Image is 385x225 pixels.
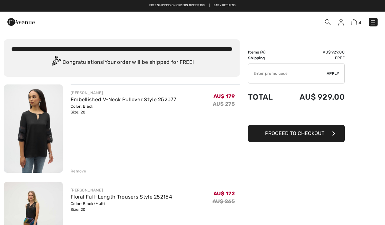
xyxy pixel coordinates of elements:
span: 4 [359,20,361,25]
span: 4 [262,50,264,54]
td: Items ( ) [248,49,282,55]
img: My Info [338,19,344,25]
img: Congratulation2.svg [50,56,63,69]
span: Proceed to Checkout [265,130,324,136]
iframe: PayPal [248,108,345,122]
td: Shipping [248,55,282,61]
s: AU$ 275 [213,101,235,107]
a: 1ère Avenue [7,18,35,24]
img: Shopping Bag [351,19,357,25]
img: Embellished V-Neck Pullover Style 252077 [4,84,63,173]
div: Color: Black Size: 20 [71,103,176,115]
td: AU$ 929.00 [282,86,345,108]
div: Color: Black/Multi Size: 20 [71,201,172,212]
a: Embellished V-Neck Pullover Style 252077 [71,96,176,103]
div: Congratulations! Your order will be shipped for FREE! [12,56,232,69]
button: Proceed to Checkout [248,125,345,142]
td: AU$ 929.00 [282,49,345,55]
div: Remove [71,168,86,174]
div: [PERSON_NAME] [71,90,176,96]
img: Menu [370,19,376,25]
a: 4 [351,18,361,26]
a: Free shipping on orders over $180 [149,3,205,8]
a: Easy Returns [214,3,236,8]
span: AU$ 172 [213,191,235,197]
a: Floral Full-Length Trousers Style 252154 [71,194,172,200]
td: Free [282,55,345,61]
div: [PERSON_NAME] [71,187,172,193]
span: AU$ 179 [213,93,235,99]
input: Promo code [248,64,327,83]
s: AU$ 265 [212,198,235,204]
span: Apply [327,71,340,76]
td: Total [248,86,282,108]
img: Search [325,19,331,25]
img: 1ère Avenue [7,15,35,28]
